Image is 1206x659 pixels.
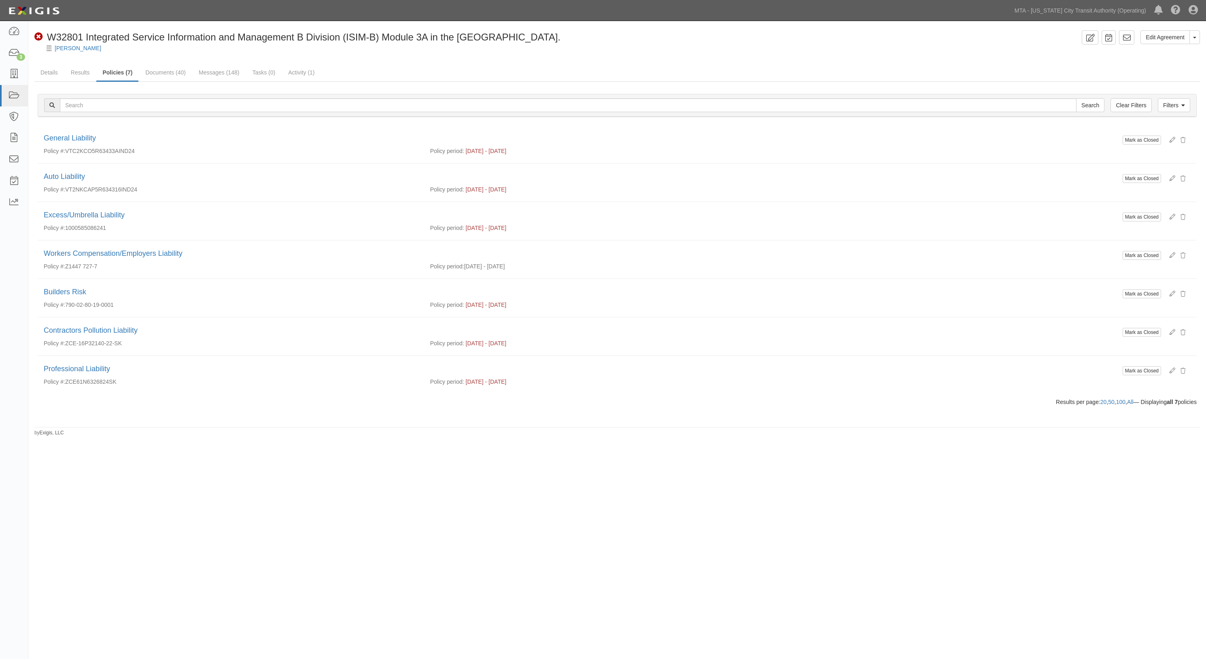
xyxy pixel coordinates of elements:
[38,185,424,193] div: VT2NKCAP5R634316IND24
[1164,174,1175,182] a: Edit policy
[1123,251,1161,260] button: Mark as Closed
[1175,172,1191,185] button: Delete Policy
[1140,30,1190,44] a: Edit Agreement
[1123,366,1161,375] button: Mark as Closed
[1123,289,1161,298] button: Mark as Closed
[1164,136,1175,144] a: Edit policy
[466,186,507,193] span: [DATE] - [DATE]
[1110,98,1151,112] a: Clear Filters
[60,98,1076,112] input: Search
[1164,289,1175,298] a: Edit policy
[1164,213,1175,221] a: Edit policy
[430,185,464,193] p: Policy period:
[65,64,96,81] a: Results
[1175,325,1191,339] button: Delete Policy
[466,302,507,308] span: [DATE] - [DATE]
[430,224,464,232] p: Policy period:
[1171,6,1181,15] i: Help Center - Complianz
[44,326,138,334] a: Contractors Pollution Liability
[6,4,62,18] img: logo-5460c22ac91f19d4615b14bd174203de0afe785f0fc80cf4dbbc73dc1793850b.png
[44,224,65,232] p: Policy #:
[430,147,464,155] p: Policy period:
[96,64,138,82] a: Policies (7)
[1164,366,1175,374] a: Edit policy
[44,211,125,219] a: Excess/Umbrella Liability
[1123,213,1161,221] button: Mark as Closed
[38,147,424,155] div: VTC2KCO5R63433AIND24
[44,147,65,155] p: Policy #:
[40,430,64,436] a: Exigis, LLC
[1011,2,1150,19] a: MTA - [US_STATE] City Transit Authority (Operating)
[1123,328,1161,337] button: Mark as Closed
[44,365,110,373] a: Professional Liability
[246,64,281,81] a: Tasks (0)
[34,33,43,41] i: Non-Compliant
[1167,399,1178,405] b: all 7
[139,64,192,81] a: Documents (40)
[430,301,464,309] p: Policy period:
[193,64,245,81] a: Messages (148)
[44,134,96,142] a: General Liability
[1123,136,1161,145] button: Mark as Closed
[34,64,64,81] a: Details
[32,398,1203,406] div: Results per page: , , , — Displaying policies
[38,262,424,270] div: Z1447 727-7
[44,288,86,296] a: Builders Risk
[430,339,464,347] p: Policy period:
[466,378,507,385] span: [DATE] - [DATE]
[44,185,65,193] p: Policy #:
[34,429,64,436] small: by
[1175,133,1191,147] button: Delete Policy
[424,262,1197,270] div: [DATE] - [DATE]
[38,224,424,232] div: 1000585086241
[430,262,464,270] p: Policy period:
[466,225,507,231] span: [DATE] - [DATE]
[44,378,65,386] p: Policy #:
[430,378,464,386] p: Policy period:
[47,32,561,43] span: W32801 Integrated Service Information and Management B Division (ISIM-B) Module 3A in the [GEOGRA...
[1175,364,1191,378] button: Delete Policy
[17,53,25,61] div: 3
[55,45,101,51] a: [PERSON_NAME]
[1108,399,1115,405] a: 50
[44,172,85,181] a: Auto Liability
[1076,98,1104,112] input: Search
[38,339,424,347] div: ZCE-16P32140-22-SK
[38,301,424,309] div: 790-02-80-19-0001
[1175,249,1191,262] button: Delete Policy
[38,378,424,386] div: ZCE61N6326824SK
[1164,328,1175,336] a: Edit policy
[1100,399,1107,405] a: 20
[44,249,183,257] a: Workers Compensation/Employers Liability
[1175,287,1191,301] button: Delete Policy
[44,301,65,309] p: Policy #:
[1127,399,1134,405] a: All
[1164,251,1175,259] a: Edit policy
[44,339,65,347] p: Policy #:
[466,148,507,154] span: [DATE] - [DATE]
[44,262,65,270] p: Policy #:
[34,30,561,44] div: W32801 Integrated Service Information and Management B Division (ISIM-B) Module 3A in the Borough...
[282,64,321,81] a: Activity (1)
[1123,174,1161,183] button: Mark as Closed
[466,340,507,347] span: [DATE] - [DATE]
[1175,210,1191,224] button: Delete Policy
[1158,98,1190,112] a: Filters
[1116,399,1125,405] a: 100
